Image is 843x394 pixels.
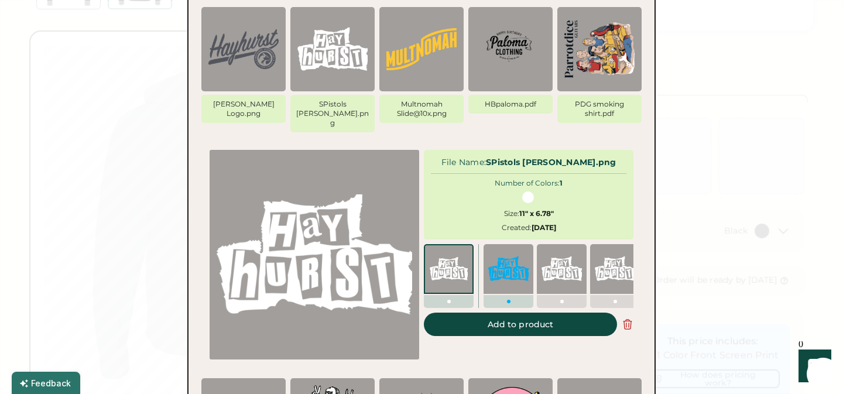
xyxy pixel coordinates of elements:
img: 1755834525442x523284853780381700-Display.png%3Ftr%3Dbl-1 [430,250,468,288]
img: 1755834525442x523284853780381700-Display.png%3Ftr%3Dbl-1 [595,249,635,289]
img: 1755834525442x523284853780381700-Display.png%3Ftr%3Dbl-1 [297,14,368,84]
img: 1755888938994x394655578923728900-Display.png%3Ftr%3Dbl-1 [488,249,529,289]
strong: 1 [560,179,563,187]
div: Multnomah Slide@10x.png [384,100,459,118]
strong: SPistols [PERSON_NAME].png [486,157,616,167]
iframe: Front Chat [787,341,838,392]
img: 1755824681225x188122258315673600-Display.png%3Ftr%3Dbl-1 [386,14,457,84]
div: Created: [431,223,626,232]
img: 1755834615035x818682429276946400-Display.png%3Ftr%3Dbl-1 [208,14,279,84]
div: SPistols [PERSON_NAME].png [295,100,370,128]
img: 1747247787504x549060950622208000-Display.png%3Ftr%3Dbl-1 [564,14,635,84]
div: File Name: [431,157,626,169]
div: Number of Colors: [431,179,626,188]
div: [PERSON_NAME] Logo.png [206,100,281,118]
strong: 11" x 6.78" [519,209,554,218]
strong: [DATE] [532,223,556,232]
img: 1753395833588x540641783072423940-Display.png%3Ftr%3Dbl-1 [475,14,546,84]
div: HBpaloma.pdf [473,100,548,109]
div: PDG smoking shirt.pdf [562,100,637,118]
img: 1755834525442x523284853780381700-Display.png%3Ftr%3Dbl-1 [542,249,582,289]
img: 1755834525442x523284853780381700-Display.png%3Ftr%3Dbl-1 [217,157,412,352]
div: Size: [431,209,626,218]
button: Add to product [424,313,617,336]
